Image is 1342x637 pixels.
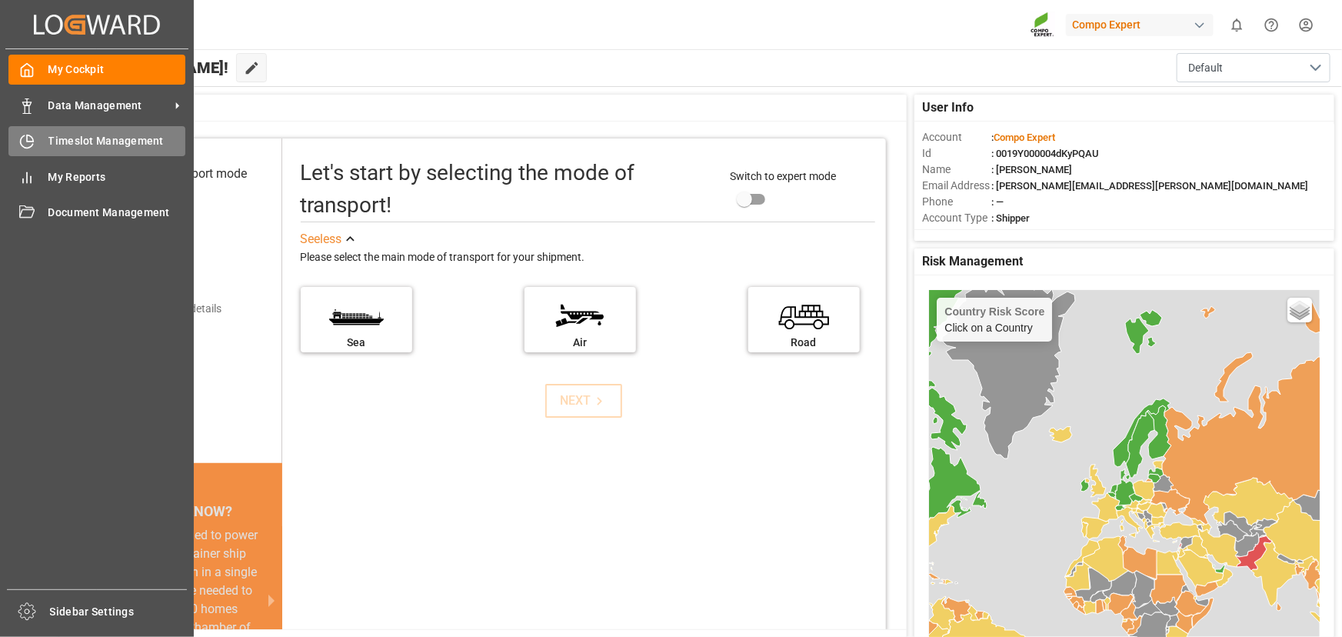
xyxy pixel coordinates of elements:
div: Click on a Country [944,305,1044,334]
span: Data Management [48,98,170,114]
span: My Cockpit [48,62,186,78]
button: Help Center [1254,8,1289,42]
span: Timeslot Management [48,133,186,149]
button: open menu [1177,53,1330,82]
span: Phone [922,194,991,210]
button: NEXT [545,384,622,418]
span: : [991,132,1055,143]
a: Timeslot Management [8,126,185,156]
span: : [PERSON_NAME] [991,164,1072,175]
span: : [PERSON_NAME][EMAIL_ADDRESS][PERSON_NAME][DOMAIN_NAME] [991,180,1308,192]
a: My Cockpit [8,55,185,85]
h4: Country Risk Score [944,305,1044,318]
span: Risk Management [922,252,1023,271]
span: Compo Expert [994,132,1055,143]
span: : 0019Y000004dKyPQAU [991,148,1099,159]
span: My Reports [48,169,186,185]
a: Document Management [8,198,185,228]
span: Account [922,129,991,145]
div: Please select the main mode of transport for your shipment. [301,248,875,267]
span: Account Type [922,210,991,226]
span: Email Address [922,178,991,194]
span: Document Management [48,205,186,221]
a: My Reports [8,162,185,192]
div: NEXT [561,392,608,410]
span: User Info [922,98,974,117]
span: Sidebar Settings [50,604,188,620]
div: Road [756,335,852,351]
button: Compo Expert [1066,10,1220,39]
span: Switch to expert mode [730,170,836,182]
div: Air [532,335,628,351]
span: Default [1188,60,1223,76]
span: : Shipper [991,212,1030,224]
div: Let's start by selecting the mode of transport! [301,157,715,222]
div: Add shipping details [125,301,221,317]
button: show 0 new notifications [1220,8,1254,42]
span: : — [991,196,1004,208]
div: Sea [308,335,405,351]
span: Id [922,145,991,162]
div: See less [301,230,342,248]
img: Screenshot%202023-09-29%20at%2010.02.21.png_1712312052.png [1031,12,1055,38]
a: Layers [1287,298,1312,322]
div: Compo Expert [1066,14,1214,36]
span: Name [922,162,991,178]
